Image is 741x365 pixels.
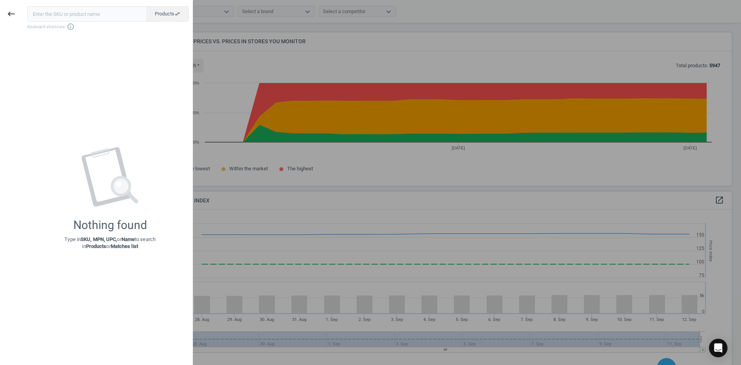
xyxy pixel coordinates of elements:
strong: Name [122,236,135,242]
div: Open Intercom Messenger [709,339,727,357]
button: Productsswap_horiz [147,6,189,22]
i: keyboard_backspace [7,9,16,19]
div: Nothing found [73,218,147,232]
i: info_outline [67,23,74,31]
button: keyboard_backspace [2,5,20,23]
p: Type in or to search in or [64,236,156,250]
strong: Matches list [111,243,138,249]
i: swap_horiz [174,11,181,17]
strong: Products [86,243,107,249]
span: Products [155,10,181,17]
input: Enter the SKU or product name [27,6,147,22]
span: Keyboard shortcuts [27,23,189,31]
strong: SKU, MPN, UPC, [81,236,117,242]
